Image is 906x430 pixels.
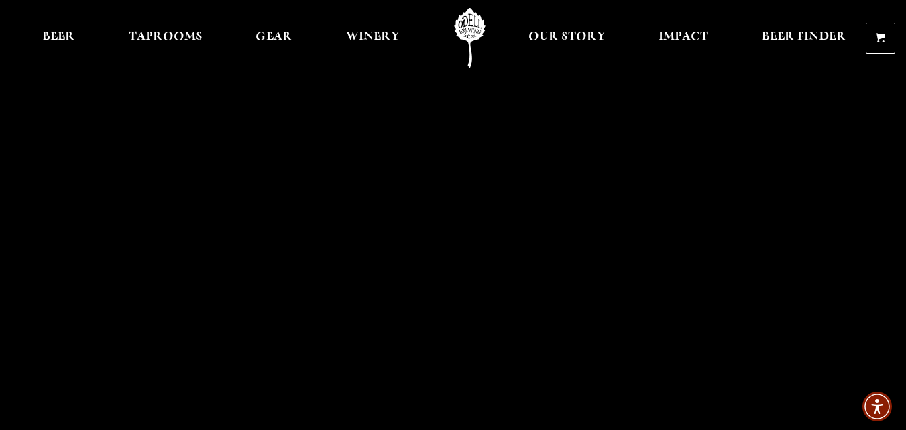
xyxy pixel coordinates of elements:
[520,8,614,68] a: Our Story
[528,32,606,42] span: Our Story
[247,8,301,68] a: Gear
[650,8,717,68] a: Impact
[337,8,408,68] a: Winery
[346,32,400,42] span: Winery
[256,32,292,42] span: Gear
[34,8,84,68] a: Beer
[753,8,855,68] a: Beer Finder
[862,392,892,421] div: Accessibility Menu
[42,32,75,42] span: Beer
[445,8,495,68] a: Odell Home
[129,32,203,42] span: Taprooms
[120,8,211,68] a: Taprooms
[708,60,895,85] p: No products in the cart.
[659,32,708,42] span: Impact
[762,32,846,42] span: Beer Finder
